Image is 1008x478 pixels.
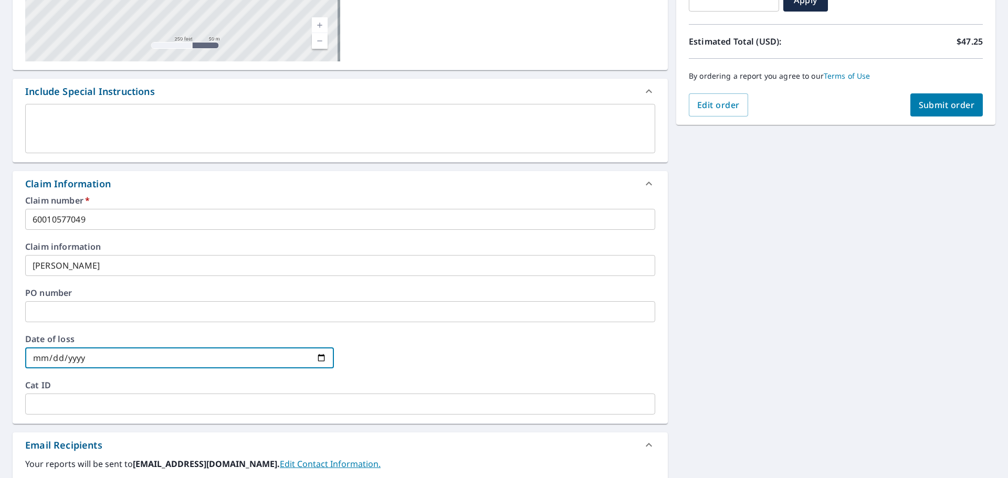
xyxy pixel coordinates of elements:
label: Cat ID [25,381,655,389]
div: Include Special Instructions [25,84,155,99]
span: Edit order [697,99,740,111]
a: Terms of Use [824,71,870,81]
button: Edit order [689,93,748,116]
div: Email Recipients [13,432,668,458]
div: Email Recipients [25,438,102,452]
label: Your reports will be sent to [25,458,655,470]
a: Current Level 17, Zoom In [312,17,328,33]
label: Claim information [25,242,655,251]
span: Submit order [919,99,975,111]
label: Claim number [25,196,655,205]
div: Claim Information [13,171,668,196]
label: PO number [25,289,655,297]
a: EditContactInfo [280,458,381,470]
button: Submit order [910,93,983,116]
p: Estimated Total (USD): [689,35,836,48]
div: Include Special Instructions [13,79,668,104]
a: Current Level 17, Zoom Out [312,33,328,49]
p: By ordering a report you agree to our [689,71,983,81]
b: [EMAIL_ADDRESS][DOMAIN_NAME]. [133,458,280,470]
label: Date of loss [25,335,334,343]
p: $47.25 [957,35,983,48]
div: Claim Information [25,177,111,191]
